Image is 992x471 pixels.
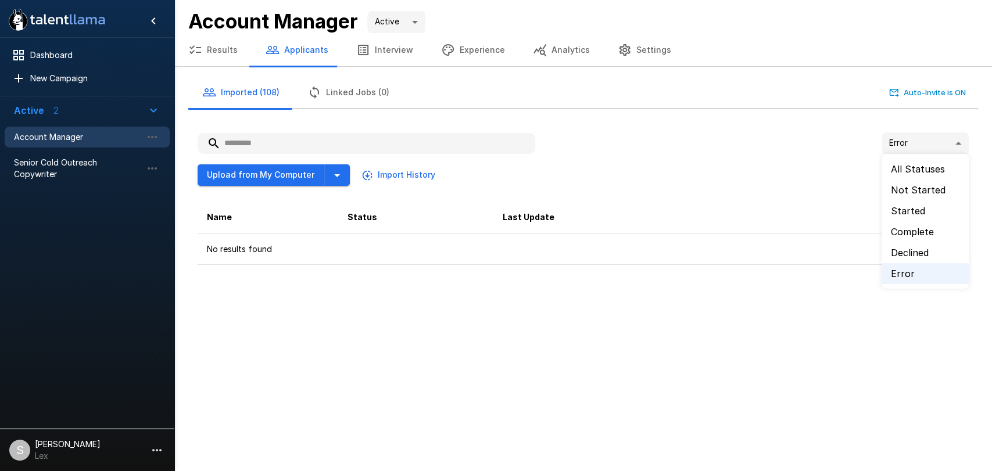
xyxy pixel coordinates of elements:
[882,159,969,179] li: All Statuses
[882,221,969,242] li: Complete
[882,200,969,221] li: Started
[882,242,969,263] li: Declined
[882,263,969,284] li: Error
[882,179,969,200] li: Not Started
